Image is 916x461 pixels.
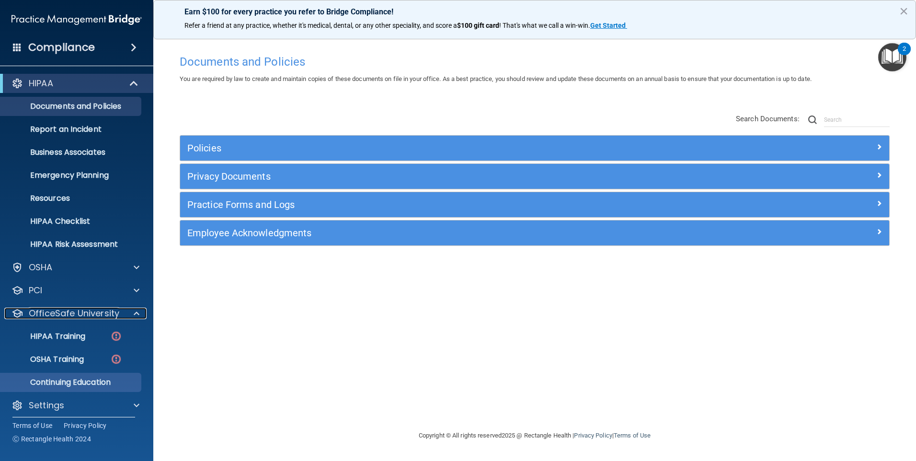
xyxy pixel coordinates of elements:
[180,75,812,82] span: You are required by law to create and maintain copies of these documents on file in your office. ...
[110,330,122,342] img: danger-circle.6113f641.png
[29,308,119,319] p: OfficeSafe University
[180,56,890,68] h4: Documents and Policies
[184,22,457,29] span: Refer a friend at any practice, whether it's medical, dental, or any other speciality, and score a
[11,285,139,296] a: PCI
[360,420,710,451] div: Copyright © All rights reserved 2025 @ Rectangle Health | |
[29,400,64,411] p: Settings
[614,432,651,439] a: Terms of Use
[187,225,882,241] a: Employee Acknowledgments
[6,171,137,180] p: Emergency Planning
[878,43,906,71] button: Open Resource Center, 2 new notifications
[499,22,590,29] span: ! That's what we call a win-win.
[110,353,122,365] img: danger-circle.6113f641.png
[29,262,53,273] p: OSHA
[824,113,890,127] input: Search
[903,49,906,61] div: 2
[808,115,817,124] img: ic-search.3b580494.png
[187,169,882,184] a: Privacy Documents
[590,22,626,29] strong: Get Started
[29,78,53,89] p: HIPAA
[12,434,91,444] span: Ⓒ Rectangle Health 2024
[187,228,705,238] h5: Employee Acknowledgments
[187,199,705,210] h5: Practice Forms and Logs
[899,3,908,19] button: Close
[6,194,137,203] p: Resources
[6,355,84,364] p: OSHA Training
[29,285,42,296] p: PCI
[184,7,885,16] p: Earn $100 for every practice you refer to Bridge Compliance!
[6,102,137,111] p: Documents and Policies
[28,41,95,54] h4: Compliance
[6,378,137,387] p: Continuing Education
[6,217,137,226] p: HIPAA Checklist
[11,78,139,89] a: HIPAA
[6,148,137,157] p: Business Associates
[6,240,137,249] p: HIPAA Risk Assessment
[11,400,139,411] a: Settings
[6,332,85,341] p: HIPAA Training
[187,171,705,182] h5: Privacy Documents
[11,10,142,29] img: PMB logo
[590,22,627,29] a: Get Started
[187,143,705,153] h5: Policies
[11,262,139,273] a: OSHA
[187,140,882,156] a: Policies
[64,421,107,430] a: Privacy Policy
[11,308,139,319] a: OfficeSafe University
[6,125,137,134] p: Report an Incident
[457,22,499,29] strong: $100 gift card
[736,115,800,123] span: Search Documents:
[12,421,52,430] a: Terms of Use
[187,197,882,212] a: Practice Forms and Logs
[574,432,612,439] a: Privacy Policy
